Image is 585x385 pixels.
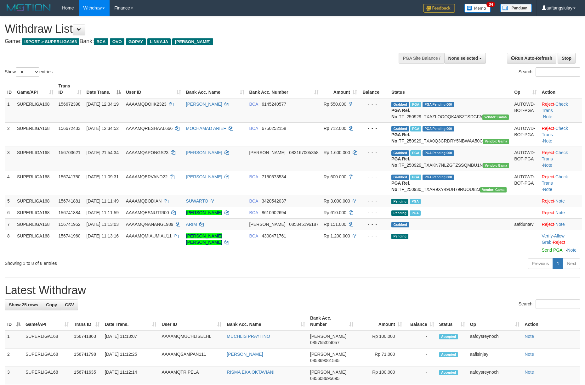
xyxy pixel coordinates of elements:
td: TF_250929_TXAZLOOOQK45SZTSDGFA [389,98,512,123]
label: Show entries [5,67,53,77]
a: Run Auto-Refresh [507,53,556,64]
div: - - - [362,101,386,107]
select: Showentries [16,67,39,77]
span: ISPORT > SUPERLIGA168 [22,38,79,45]
span: AAAAMQERVAND22 [126,174,168,179]
a: Copy [42,299,61,310]
a: Reject [542,150,554,155]
a: Reject [542,102,554,107]
td: 156741798 [71,349,102,366]
a: [PERSON_NAME] [PERSON_NAME] [186,233,222,245]
th: Bank Acc. Number: activate to sort column ascending [308,312,356,330]
a: Note [525,352,534,357]
a: [PERSON_NAME] [186,102,222,107]
span: Pending [391,210,408,216]
span: [DATE] 11:09:31 [87,174,119,179]
td: SUPERLIGA168 [14,122,56,147]
a: Verify [542,233,553,238]
a: MOCHAMAD ARIEF [186,126,226,131]
span: Grabbed [391,102,409,107]
td: AUTOWD-BOT-PGA [512,171,539,195]
td: · [539,218,582,230]
div: - - - [362,209,386,216]
td: 3 [5,147,14,171]
span: Marked by aafsoycanthlai [410,199,421,204]
td: AUTOWD-BOT-PGA [512,98,539,123]
td: AUTOWD-BOT-PGA [512,122,539,147]
th: Date Trans.: activate to sort column ascending [102,312,159,330]
span: PGA Pending [423,102,454,107]
a: Show 25 rows [5,299,42,310]
a: Note [555,222,565,227]
th: Bank Acc. Name: activate to sort column ascending [184,80,247,98]
td: 6 [5,207,14,218]
th: Game/API: activate to sort column ascending [14,80,56,98]
a: Check Trans [542,150,568,161]
span: 156741884 [59,210,81,215]
span: Copy 7150573534 to clipboard [262,174,286,179]
span: Copy 6145240577 to clipboard [262,102,286,107]
b: PGA Ref. No: [391,156,410,168]
img: Feedback.jpg [423,4,455,13]
img: panduan.png [500,4,532,12]
td: AAAAMQSAMPAN111 [159,349,224,366]
span: Copy 085369061545 to clipboard [310,358,339,363]
th: Balance: activate to sort column ascending [405,312,437,330]
td: AAAAMQMUCHLISELHL [159,330,224,349]
span: Copy 4300471761 to clipboard [262,233,286,238]
td: TF_250929_TXAKN7NLZGTZSSQMBU1N [389,147,512,171]
span: [DATE] 12:34:52 [87,126,119,131]
span: Rp 3.000.000 [324,198,350,204]
a: Previous [528,258,553,269]
a: Reject [542,174,554,179]
a: Allow Grab [542,233,565,245]
span: [DATE] 11:11:49 [87,198,119,204]
a: Note [555,198,565,204]
span: Marked by aafsoycanthlai [410,126,421,131]
td: 1 [5,330,23,349]
span: [DATE] 11:13:16 [87,233,119,238]
td: 2 [5,122,14,147]
span: 156672398 [59,102,81,107]
td: - [405,330,437,349]
span: [PERSON_NAME] [310,352,346,357]
span: AAAAMQDOIIK2323 [126,102,167,107]
th: User ID: activate to sort column ascending [159,312,224,330]
td: Rp 100,000 [356,366,405,384]
td: 4 [5,171,14,195]
span: Rp 1.600.000 [324,150,350,155]
span: AAAAMQMIAUMIAU11 [126,233,172,238]
span: 156703621 [59,150,81,155]
a: SUWARTO [186,198,208,204]
td: AAAAMQTRIPELA [159,366,224,384]
span: BCA [249,233,258,238]
a: Reject [542,222,554,227]
a: CSV [61,299,78,310]
label: Search: [519,299,580,309]
span: [PERSON_NAME] [310,334,346,339]
span: Rp 600.000 [324,174,346,179]
td: 156741863 [71,330,102,349]
span: Pending [391,234,408,239]
td: 156741635 [71,366,102,384]
span: Accepted [439,352,458,357]
a: Note [543,187,552,192]
td: aafisinjay [468,349,522,366]
span: Vendor URL: https://trx31.1velocity.biz [483,163,509,168]
a: Check Trans [542,174,568,186]
span: BCA [249,198,258,204]
th: Bank Acc. Number: activate to sort column ascending [247,80,321,98]
span: Accepted [439,334,458,339]
td: · · [539,147,582,171]
span: Rp 610.000 [324,210,346,215]
span: BCA [249,102,258,107]
td: 2 [5,349,23,366]
b: PGA Ref. No: [391,181,410,192]
span: None selected [448,56,478,61]
span: Grabbed [391,222,409,227]
span: Rp 550.000 [324,102,346,107]
span: Copy 8610902694 to clipboard [262,210,286,215]
div: Showing 1 to 8 of 8 entries [5,258,239,266]
td: SUPERLIGA168 [23,366,71,384]
td: Rp 100,000 [356,330,405,349]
